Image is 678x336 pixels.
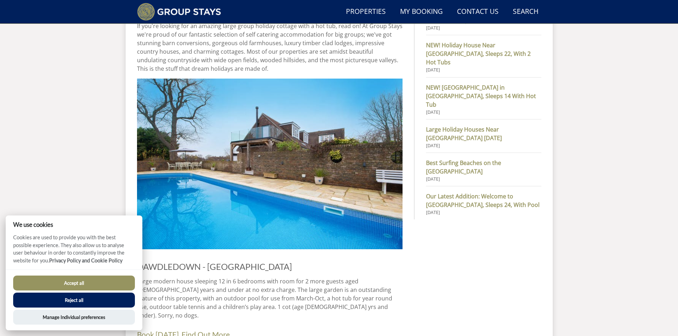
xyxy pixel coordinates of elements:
[454,4,501,20] a: Contact Us
[510,4,541,20] a: Search
[426,192,541,209] strong: Our Latest Addition: Welcome to [GEOGRAPHIC_DATA], Sleeps 24, With Pool
[137,3,221,21] img: Group Stays
[426,83,541,109] strong: NEW! [GEOGRAPHIC_DATA] in [GEOGRAPHIC_DATA], Sleeps 14 With Hot Tub
[426,209,541,216] small: [DATE]
[426,176,541,182] small: [DATE]
[13,276,135,290] button: Accept all
[137,262,403,271] h3: DAWDLEDOWN - [GEOGRAPHIC_DATA]
[426,25,541,31] small: [DATE]
[397,4,446,20] a: My Booking
[13,293,135,308] button: Reject all
[137,277,403,320] p: Large modern house sleeping 12 in 6 bedrooms with room for 2 more guests aged [DEMOGRAPHIC_DATA] ...
[6,234,142,270] p: Cookies are used to provide you with the best possible experience. They also allow us to analyse ...
[137,79,403,249] img: dawdledown-east-sussex-holiday-home-accommodation-sleeps-10.wide_content.jpg
[426,41,541,73] a: NEW! Holiday House Near [GEOGRAPHIC_DATA], Sleeps 22, With 2 Hot Tubs [DATE]
[426,83,541,116] a: NEW! [GEOGRAPHIC_DATA] in [GEOGRAPHIC_DATA], Sleeps 14 With Hot Tub [DATE]
[49,257,122,263] a: Privacy Policy and Cookie Policy
[426,125,541,142] strong: Large Holiday Houses Near [GEOGRAPHIC_DATA] [DATE]
[426,41,541,66] strong: NEW! Holiday House Near [GEOGRAPHIC_DATA], Sleeps 22, With 2 Hot Tubs
[137,22,403,73] p: If you're looking for an amazing large group holiday cottage with a hot tub, read on! At Group St...
[426,125,541,149] a: Large Holiday Houses Near [GEOGRAPHIC_DATA] [DATE] [DATE]
[13,310,135,325] button: Manage Individual preferences
[426,142,541,149] small: [DATE]
[6,221,142,228] h2: We use cookies
[426,159,541,182] a: Best Surfing Beaches on the [GEOGRAPHIC_DATA] [DATE]
[426,66,541,73] small: [DATE]
[426,192,541,216] a: Our Latest Addition: Welcome to [GEOGRAPHIC_DATA], Sleeps 24, With Pool [DATE]
[426,109,541,116] small: [DATE]
[426,159,541,176] strong: Best Surfing Beaches on the [GEOGRAPHIC_DATA]
[343,4,389,20] a: Properties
